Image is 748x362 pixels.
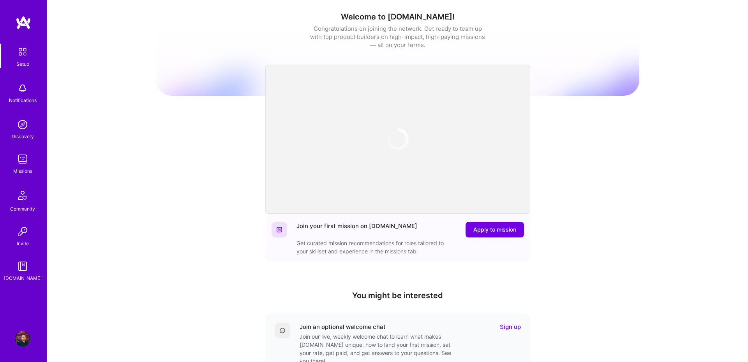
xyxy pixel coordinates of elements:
img: teamwork [15,151,30,167]
img: discovery [15,117,30,132]
div: Congratulations on joining the network. Get ready to team up with top product builders on high-im... [310,25,485,49]
img: Website [276,227,282,233]
div: Notifications [9,96,37,104]
img: guide book [15,258,30,274]
div: Missions [13,167,32,175]
button: Apply to mission [466,222,524,237]
div: Setup [16,60,29,68]
h4: You might be interested [265,291,530,300]
img: loading [382,124,413,155]
iframe: video [265,65,530,214]
div: Join your first mission on [DOMAIN_NAME] [296,222,417,237]
img: setup [14,44,31,60]
img: Community [13,186,32,205]
img: User Avatar [15,331,30,346]
h1: Welcome to [DOMAIN_NAME]! [156,12,639,21]
div: Invite [17,239,29,248]
img: logo [16,16,31,30]
span: Apply to mission [473,226,516,234]
div: [DOMAIN_NAME] [4,274,42,282]
img: bell [15,81,30,96]
a: User Avatar [13,331,32,346]
div: Join an optional welcome chat [300,323,386,331]
div: Discovery [12,132,34,141]
div: Community [10,205,35,213]
img: Comment [279,327,286,334]
div: Get curated mission recommendations for roles tailored to your skillset and experience in the mis... [296,239,452,255]
img: Invite [15,224,30,239]
a: Sign up [500,323,521,331]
